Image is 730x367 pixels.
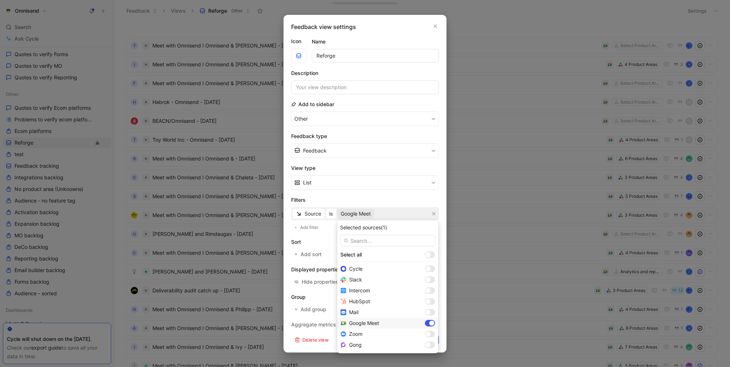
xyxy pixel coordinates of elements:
[349,298,370,304] span: HubSpot
[340,223,435,232] div: Selected sources (1)
[349,331,362,337] span: Zoom
[349,309,358,315] span: Mail
[349,276,362,283] span: Slack
[349,287,370,293] span: Intercom
[349,266,362,272] span: Cycle
[349,342,362,348] span: Gong
[349,320,379,326] span: Google Meet
[340,235,435,246] input: Search...
[340,250,422,259] div: Select all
